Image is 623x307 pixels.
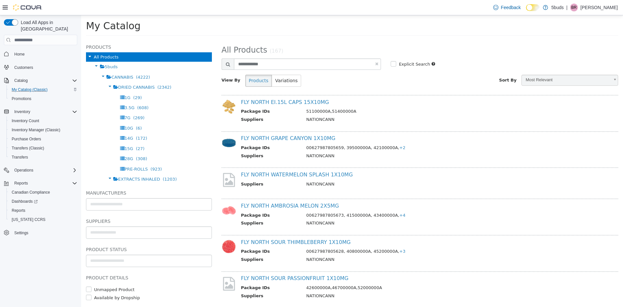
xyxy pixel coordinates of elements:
[160,260,267,266] a: FLY NORTH SOUR PASSIONFRUIT 1X10MG
[220,101,523,109] td: NATIONCANN
[1,63,80,72] button: Customers
[9,117,77,125] span: Inventory Count
[12,50,77,58] span: Home
[12,87,48,92] span: My Catalog (Classic)
[43,141,52,146] span: 28G
[570,4,578,11] div: Briannen Rubin
[12,179,31,187] button: Reports
[12,108,77,116] span: Inventory
[43,110,52,115] span: 10G
[14,109,30,114] span: Inventory
[11,279,59,286] label: Available by Dropship
[160,101,220,109] th: Suppliers
[9,117,42,125] a: Inventory Count
[6,85,80,94] button: My Catalog (Classic)
[190,59,220,71] button: Variations
[6,206,80,215] button: Reports
[580,4,618,11] p: [PERSON_NAME]
[160,224,270,230] a: FLY NORTH SOUR THIMBLEBERRY 1X10MG
[160,156,272,162] a: FLY NORTH WATERMELON SPLASH 1X10MG
[37,70,74,74] span: DRIED CANNABIS
[9,135,77,143] span: Purchase Orders
[81,161,95,166] span: (1203)
[316,46,349,52] label: Explicit Search
[6,144,80,153] button: Transfers (Classic)
[76,70,90,74] span: (2342)
[440,59,537,70] a: Most Relevant
[220,205,523,213] td: NATIONCANN
[13,39,37,44] span: All Products
[501,4,521,11] span: Feedback
[9,198,40,205] a: Dashboards
[5,174,131,182] h5: Manufacturers
[14,230,28,236] span: Settings
[318,198,324,202] span: +4
[69,151,81,156] span: (923)
[220,166,523,174] td: NATIONCANN
[18,19,77,32] span: Load All Apps in [GEOGRAPHIC_DATA]
[9,153,31,161] a: Transfers
[1,179,80,188] button: Reports
[9,126,77,134] span: Inventory Manager (Classic)
[160,187,258,194] a: FLY NORTH AMBROSIA MELON 2X5MG
[37,161,79,166] span: EXTRACTS INHALED
[5,5,59,16] span: My Catalog
[160,166,220,174] th: Suppliers
[9,153,77,161] span: Transfers
[160,120,254,126] a: FLY NORTH GRAPE CANYON 1X10MG
[6,125,80,134] button: Inventory Manager (Classic)
[11,271,54,278] label: Unmapped Product
[9,198,77,205] span: Dashboards
[55,121,66,125] span: (172)
[140,62,159,67] span: View By
[14,52,25,57] span: Home
[6,94,80,103] button: Promotions
[12,77,30,84] button: Catalog
[1,76,80,85] button: Catalog
[12,179,77,187] span: Reports
[225,130,324,135] span: 00627987805659, 39500000A, 42100000A,
[6,153,80,162] button: Transfers
[12,229,77,237] span: Settings
[12,77,77,84] span: Catalog
[9,207,28,214] a: Reports
[9,95,34,103] a: Promotions
[9,188,77,196] span: Canadian Compliance
[43,121,52,125] span: 14G
[12,96,31,101] span: Promotions
[220,241,523,249] td: NATIONCANN
[160,137,220,146] th: Suppliers
[225,234,324,238] span: 00627987805628, 40800000A, 45200000A,
[43,100,49,105] span: 7G
[140,261,155,276] img: missing-image.png
[1,228,80,237] button: Settings
[6,197,80,206] a: Dashboards
[220,93,523,101] td: 51100000A,51400000A
[160,197,220,205] th: Package IDs
[9,126,63,134] a: Inventory Manager (Classic)
[12,118,39,123] span: Inventory Count
[140,188,155,202] img: 150
[220,137,523,146] td: NATIONCANN
[52,100,63,105] span: (269)
[164,59,191,71] button: Products
[12,166,36,174] button: Operations
[9,86,50,94] a: My Catalog (Classic)
[1,49,80,58] button: Home
[14,78,28,83] span: Catalog
[55,131,64,136] span: (27)
[491,1,523,14] a: Feedback
[55,59,69,64] span: (4222)
[5,259,131,266] h5: Product Details
[1,107,80,116] button: Inventory
[5,28,131,36] h5: Products
[140,84,155,99] img: 150
[55,141,66,146] span: (308)
[12,146,44,151] span: Transfers (Classic)
[1,166,80,175] button: Operations
[160,205,220,213] th: Suppliers
[14,65,33,70] span: Customers
[418,62,435,67] span: Sort By
[12,155,28,160] span: Transfers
